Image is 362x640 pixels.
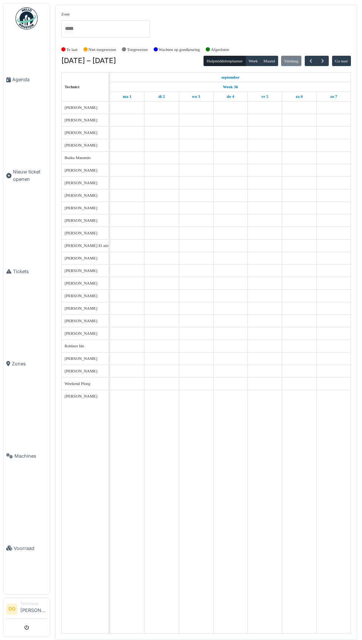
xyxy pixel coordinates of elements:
[88,47,116,53] label: Niet toegewezen
[65,168,98,172] span: [PERSON_NAME]
[294,92,305,101] a: 6 september 2025
[65,155,91,160] span: Buiku Matondo
[65,293,98,298] span: [PERSON_NAME]
[65,130,98,135] span: [PERSON_NAME]
[12,360,47,367] span: Zones
[65,180,98,185] span: [PERSON_NAME]
[219,73,242,82] a: 1 september 2025
[65,231,98,235] span: [PERSON_NAME]
[14,545,47,552] span: Voorraad
[16,7,38,30] img: Badge_color-CXgf-gQk.svg
[20,601,47,606] div: Technicus
[260,92,270,101] a: 5 september 2025
[281,56,301,66] button: Vandaag
[3,225,50,317] a: Tickets
[190,92,202,101] a: 3 september 2025
[65,85,79,89] span: Technici
[65,243,112,248] span: [PERSON_NAME] El atimi
[65,331,98,336] span: [PERSON_NAME]
[14,453,47,460] span: Machines
[159,47,200,53] label: Wachten op goedkeuring
[6,601,47,619] a: DO Technicus[PERSON_NAME]
[3,410,50,502] a: Machines
[211,47,229,53] label: Afgesloten
[65,105,98,110] span: [PERSON_NAME]
[260,56,278,66] button: Maand
[20,601,47,617] li: [PERSON_NAME]
[13,268,47,275] span: Tickets
[3,317,50,410] a: Zones
[65,356,98,361] span: [PERSON_NAME]
[65,319,98,323] span: [PERSON_NAME]
[65,256,98,260] span: [PERSON_NAME]
[3,502,50,594] a: Voorraad
[3,126,50,225] a: Nieuw ticket openen
[328,92,339,101] a: 7 september 2025
[65,218,98,223] span: [PERSON_NAME]
[121,92,133,101] a: 1 september 2025
[61,56,116,65] h2: [DATE] – [DATE]
[65,143,98,147] span: [PERSON_NAME]
[3,34,50,126] a: Agenda
[6,603,17,615] li: DO
[204,56,246,66] button: Hulpmiddelenplanner
[12,76,47,83] span: Agenda
[245,56,261,66] button: Week
[64,23,73,34] input: Alles
[65,206,98,210] span: [PERSON_NAME]
[65,394,98,398] span: [PERSON_NAME]
[317,56,329,66] button: Volgende
[65,344,84,348] span: Robbert Ide
[65,193,98,197] span: [PERSON_NAME]
[127,47,148,53] label: Toegewezen
[305,56,317,66] button: Vorige
[225,92,236,101] a: 4 september 2025
[65,268,98,273] span: [PERSON_NAME]
[65,306,98,310] span: [PERSON_NAME]
[65,281,98,285] span: [PERSON_NAME]
[66,47,78,53] label: Te laat
[332,56,351,66] button: Ga naar
[61,11,70,17] label: Zone
[65,118,98,122] span: [PERSON_NAME]
[65,381,90,386] span: Weekend Ploeg
[157,92,167,101] a: 2 september 2025
[13,168,47,182] span: Nieuw ticket openen
[221,82,240,92] a: Week 36
[65,369,98,373] span: [PERSON_NAME]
